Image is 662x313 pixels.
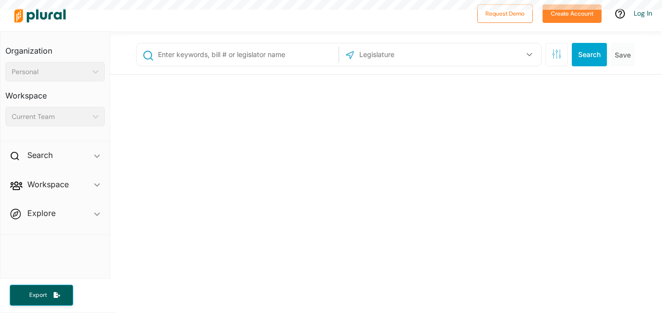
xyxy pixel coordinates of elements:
[22,291,54,299] span: Export
[634,9,652,18] a: Log In
[477,8,533,18] a: Request Demo
[543,8,602,18] a: Create Account
[157,45,336,64] input: Enter keywords, bill # or legislator name
[10,285,73,306] button: Export
[572,43,607,66] button: Search
[5,81,105,103] h3: Workspace
[552,49,562,58] span: Search Filters
[543,4,602,23] button: Create Account
[12,112,89,122] div: Current Team
[477,4,533,23] button: Request Demo
[12,67,89,77] div: Personal
[611,43,635,66] button: Save
[5,37,105,58] h3: Organization
[358,45,463,64] input: Legislature
[27,150,53,160] h2: Search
